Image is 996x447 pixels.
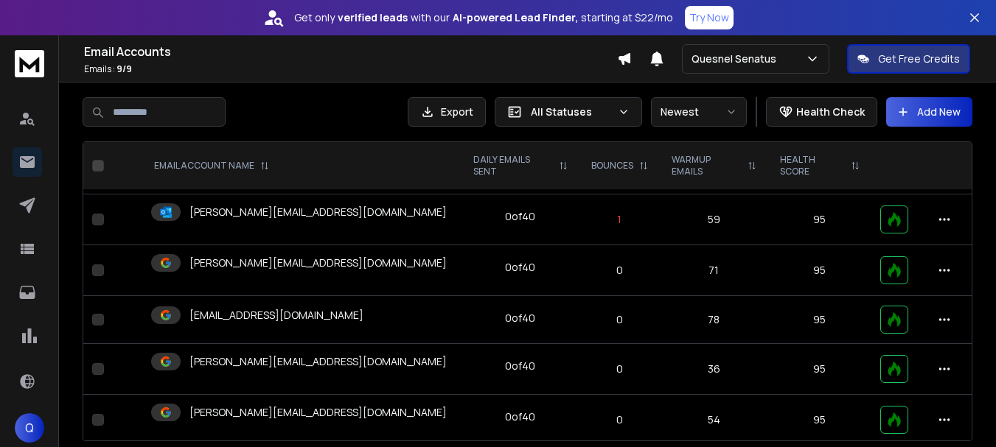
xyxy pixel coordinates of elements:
p: 0 [588,263,651,278]
p: [PERSON_NAME][EMAIL_ADDRESS][DOMAIN_NAME] [189,354,447,369]
p: 1 [588,212,651,227]
p: Get only with our starting at $22/mo [294,10,673,25]
p: Health Check [796,105,865,119]
strong: AI-powered Lead Finder, [453,10,578,25]
strong: verified leads [338,10,408,25]
td: 78 [660,296,768,344]
td: 36 [660,344,768,395]
button: Add New [886,97,972,127]
div: 0 of 40 [505,209,535,224]
button: Health Check [766,97,877,127]
td: 71 [660,245,768,296]
p: 0 [588,412,651,427]
p: All Statuses [531,105,612,119]
button: Q [15,413,44,443]
div: EMAIL ACCOUNT NAME [154,160,269,172]
button: Export [408,97,486,127]
div: 0 of 40 [505,359,535,373]
p: Emails : [84,63,617,75]
td: 95 [768,395,871,446]
td: 59 [660,194,768,245]
p: 0 [588,362,651,376]
button: Newest [651,97,747,127]
td: 54 [660,395,768,446]
td: 95 [768,296,871,344]
td: 95 [768,245,871,296]
p: Try Now [689,10,729,25]
h1: Email Accounts [84,43,617,60]
td: 95 [768,194,871,245]
div: 0 of 40 [505,260,535,275]
p: [PERSON_NAME][EMAIL_ADDRESS][DOMAIN_NAME] [189,405,447,420]
td: 95 [768,344,871,395]
button: Try Now [685,6,734,29]
p: DAILY EMAILS SENT [473,154,553,177]
p: [PERSON_NAME][EMAIL_ADDRESS][DOMAIN_NAME] [189,256,447,270]
p: [EMAIL_ADDRESS][DOMAIN_NAME] [189,308,363,323]
p: WARMUP EMAILS [672,154,742,177]
div: 0 of 40 [505,311,535,325]
p: Get Free Credits [878,52,960,66]
p: 0 [588,312,651,327]
span: 9 / 9 [116,63,132,75]
button: Get Free Credits [847,44,970,74]
div: 0 of 40 [505,409,535,424]
p: HEALTH SCORE [780,154,845,177]
img: logo [15,50,44,77]
p: [PERSON_NAME][EMAIL_ADDRESS][DOMAIN_NAME] [189,205,447,219]
p: Quesnel Senatus [692,52,782,66]
p: BOUNCES [591,160,633,172]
